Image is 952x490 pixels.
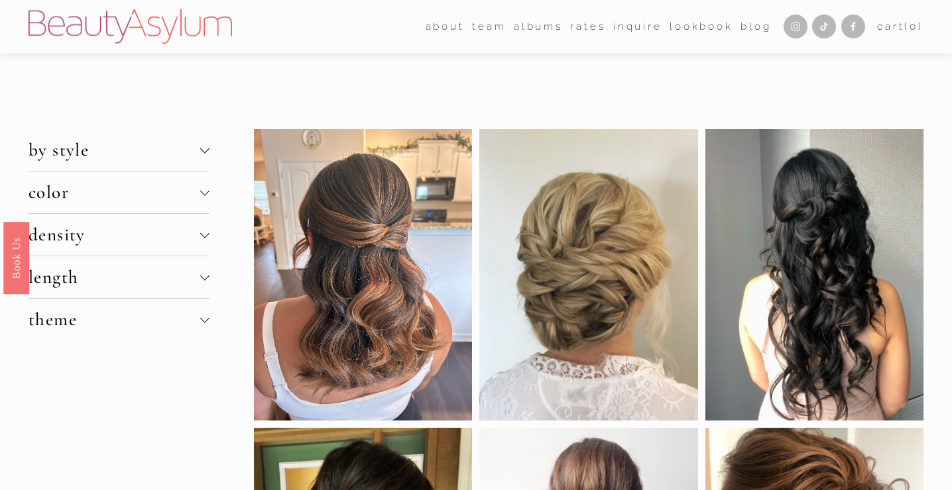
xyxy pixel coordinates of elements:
[29,9,232,44] img: Beauty Asylum | Bridal Hair &amp; Makeup Charlotte &amp; Atlanta
[29,129,209,171] button: by style
[472,18,506,36] span: team
[812,15,836,38] a: TikTok
[910,21,918,32] span: 0
[3,222,29,294] a: Book Us
[29,181,200,203] span: color
[29,224,200,246] span: density
[904,21,923,32] span: ( )
[570,17,605,37] a: Rates
[29,256,209,298] button: length
[741,17,771,37] a: Blog
[514,17,563,37] a: albums
[670,17,733,37] a: Lookbook
[426,17,465,37] a: folder dropdown
[29,171,209,213] button: color
[29,299,209,340] button: theme
[29,266,200,288] span: length
[29,309,200,330] span: theme
[877,18,923,36] a: 0 items in cart
[472,17,506,37] a: folder dropdown
[784,15,807,38] a: Instagram
[613,17,662,37] a: Inquire
[841,15,865,38] a: Facebook
[29,214,209,256] button: density
[426,18,465,36] span: about
[29,139,200,161] span: by style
